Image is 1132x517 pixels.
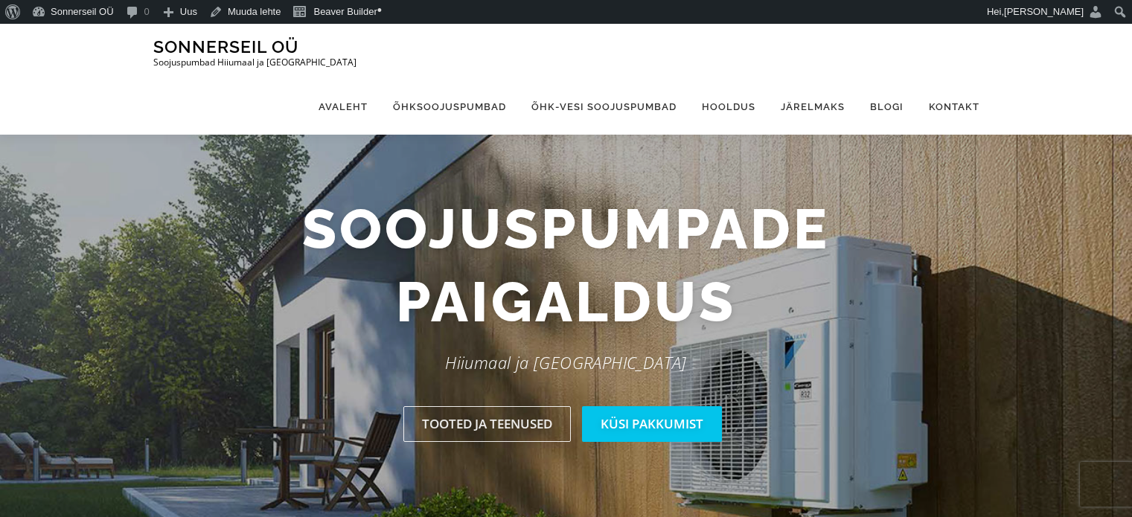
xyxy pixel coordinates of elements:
span: paigaldus [396,266,736,338]
p: Soojuspumbad Hiiumaal ja [GEOGRAPHIC_DATA] [153,57,356,68]
a: Avaleht [306,79,380,135]
p: Hiiumaal ja [GEOGRAPHIC_DATA] [142,349,991,376]
h2: Soojuspumpade [142,193,991,338]
a: Blogi [857,79,916,135]
a: Õhksoojuspumbad [380,79,519,135]
a: Sonnerseil OÜ [153,36,298,57]
a: Küsi pakkumist [582,406,722,441]
a: Hooldus [689,79,768,135]
a: Õhk-vesi soojuspumbad [519,79,689,135]
a: Tooted ja teenused [403,406,571,441]
a: Järelmaks [768,79,857,135]
span: • [377,3,382,18]
a: Kontakt [916,79,979,135]
span: [PERSON_NAME] [1004,6,1084,17]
